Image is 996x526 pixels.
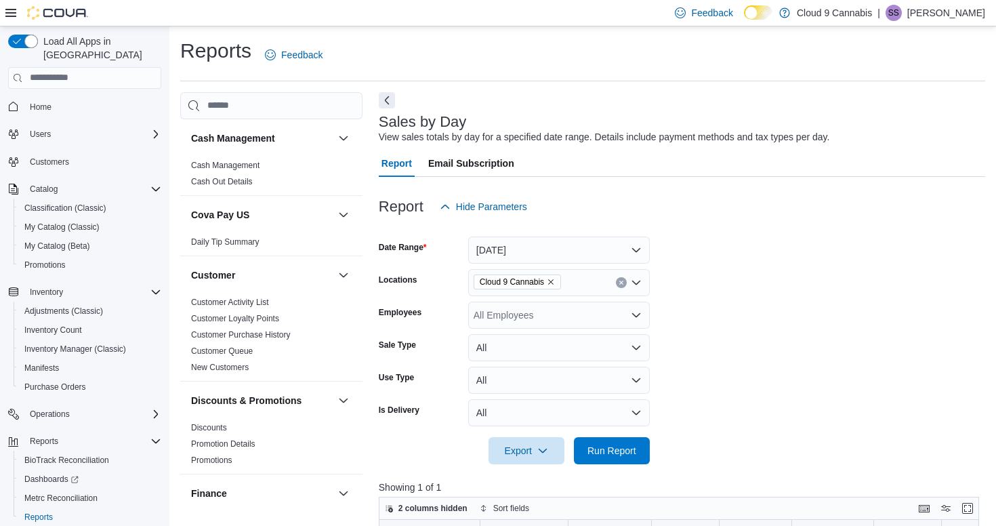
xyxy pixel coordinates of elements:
a: Promotion Details [191,439,255,449]
button: Cash Management [335,130,352,146]
button: Open list of options [631,277,642,288]
span: Inventory [30,287,63,298]
label: Date Range [379,242,427,253]
a: Feedback [260,41,328,68]
span: Reports [19,509,161,525]
button: Operations [3,405,167,424]
span: Report [381,150,412,177]
span: Manifests [19,360,161,376]
a: Customer Queue [191,346,253,356]
a: Customer Activity List [191,298,269,307]
button: Enter fullscreen [959,500,976,517]
h3: Finance [191,487,227,500]
a: Dashboards [14,470,167,489]
a: My Catalog (Beta) [19,238,96,254]
button: Clear input [616,277,627,288]
button: Open list of options [631,310,642,321]
span: Promotions [19,257,161,273]
span: Cloud 9 Cannabis [480,275,544,289]
span: Manifests [24,363,59,373]
span: Sort fields [493,503,529,514]
button: BioTrack Reconciliation [14,451,167,470]
span: Classification (Classic) [19,200,161,216]
span: Reports [24,433,161,449]
span: Operations [30,409,70,420]
button: Home [3,97,167,117]
div: Sarbjot Singh [886,5,902,21]
a: Metrc Reconciliation [19,490,103,506]
a: Promotions [19,257,71,273]
button: Purchase Orders [14,378,167,397]
span: Users [30,129,51,140]
label: Locations [379,275,417,285]
span: Classification (Classic) [24,203,106,214]
a: Inventory Count [19,322,87,338]
button: Customer [191,268,333,282]
span: Catalog [30,184,58,195]
button: Customers [3,152,167,171]
button: Metrc Reconciliation [14,489,167,508]
span: Customers [24,153,161,170]
span: Purchase Orders [24,382,86,392]
a: Cash Management [191,161,260,170]
span: My Catalog (Beta) [19,238,161,254]
span: My Catalog (Classic) [24,222,100,232]
button: All [468,367,650,394]
span: Hide Parameters [456,200,527,214]
span: Inventory Manager (Classic) [19,341,161,357]
span: Metrc Reconciliation [24,493,98,504]
button: Users [3,125,167,144]
button: Display options [938,500,954,517]
h1: Reports [180,37,251,64]
span: Feedback [691,6,732,20]
button: Hide Parameters [434,193,533,220]
span: My Catalog (Beta) [24,241,90,251]
span: Adjustments (Classic) [24,306,103,317]
span: Users [24,126,161,142]
button: Keyboard shortcuts [916,500,932,517]
span: Inventory [24,284,161,300]
span: Customers [30,157,69,167]
button: Cova Pay US [335,207,352,223]
span: Email Subscription [428,150,514,177]
p: Cloud 9 Cannabis [797,5,872,21]
h3: Cash Management [191,131,275,145]
label: Is Delivery [379,405,419,416]
a: Purchase Orders [19,379,91,395]
a: Adjustments (Classic) [19,303,108,319]
span: Home [24,98,161,115]
span: Dashboards [19,471,161,487]
button: [DATE] [468,237,650,264]
a: Dashboards [19,471,84,487]
button: Users [24,126,56,142]
div: Cova Pay US [180,234,362,256]
span: Metrc Reconciliation [19,490,161,506]
input: Dark Mode [744,5,772,20]
span: Run Report [587,444,636,458]
span: SS [888,5,899,21]
button: Promotions [14,256,167,275]
span: Feedback [281,48,323,62]
span: Catalog [24,181,161,197]
a: My Catalog (Classic) [19,219,105,235]
label: Employees [379,307,421,318]
button: Inventory [3,283,167,302]
a: Classification (Classic) [19,200,112,216]
button: Remove Cloud 9 Cannabis from selection in this group [547,278,555,286]
button: Discounts & Promotions [335,392,352,409]
button: Next [379,92,395,108]
button: Finance [191,487,333,500]
a: Reports [19,509,58,525]
img: Cova [27,6,88,20]
span: Adjustments (Classic) [19,303,161,319]
button: All [468,334,650,361]
button: Inventory [24,284,68,300]
div: Customer [180,294,362,381]
span: Inventory Count [24,325,82,336]
button: Sort fields [474,500,535,517]
div: Cash Management [180,157,362,195]
button: Customer [335,267,352,283]
h3: Cova Pay US [191,208,249,222]
h3: Sales by Day [379,114,467,130]
span: Operations [24,406,161,422]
